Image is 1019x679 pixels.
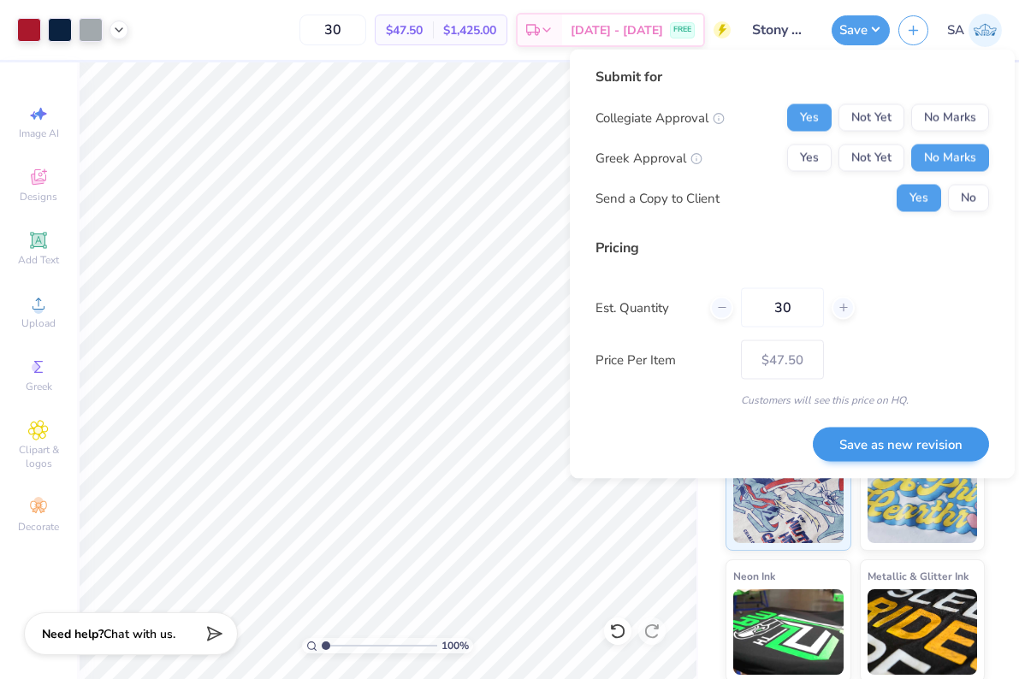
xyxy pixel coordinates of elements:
button: Save [832,15,890,45]
div: Submit for [595,67,989,87]
button: No Marks [911,145,989,172]
span: SA [947,21,964,40]
span: [DATE] - [DATE] [571,21,663,39]
div: Send a Copy to Client [595,188,720,208]
div: Greek Approval [595,148,702,168]
label: Price Per Item [595,350,728,369]
button: Yes [897,185,941,212]
input: Untitled Design [739,13,823,47]
button: Save as new revision [813,427,989,462]
div: Pricing [595,238,989,258]
button: No Marks [911,104,989,132]
span: Decorate [18,520,59,534]
span: $1,425.00 [443,21,496,39]
label: Est. Quantity [595,298,697,317]
span: 100 % [441,638,469,653]
div: Collegiate Approval [595,108,725,127]
span: Designs [20,190,57,204]
img: Simar Ahluwalia [969,14,1002,47]
a: SA [947,14,1002,47]
span: FREE [673,24,691,36]
span: Image AI [19,127,59,140]
button: Not Yet [838,104,904,132]
button: Yes [787,104,832,132]
span: Metallic & Glitter Ink [868,567,969,585]
img: Standard [733,458,844,543]
button: Yes [787,145,832,172]
input: – – [299,15,366,45]
img: Puff Ink [868,458,978,543]
div: Customers will see this price on HQ. [595,393,989,408]
span: $47.50 [386,21,423,39]
img: Metallic & Glitter Ink [868,589,978,675]
input: – – [741,288,824,328]
span: Greek [26,380,52,393]
button: Not Yet [838,145,904,172]
span: Add Text [18,253,59,267]
span: Neon Ink [733,567,775,585]
strong: Need help? [42,626,104,642]
span: Chat with us. [104,626,175,642]
img: Neon Ink [733,589,844,675]
span: Upload [21,316,56,330]
span: Clipart & logos [9,443,68,470]
button: No [948,185,989,212]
